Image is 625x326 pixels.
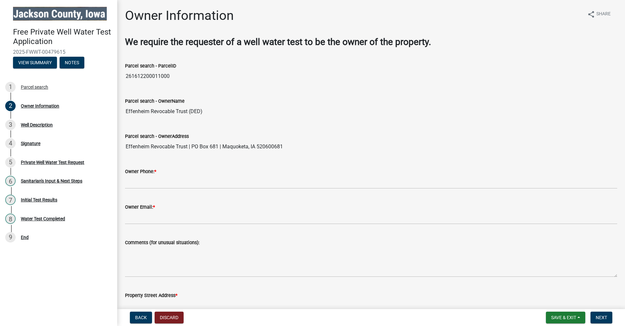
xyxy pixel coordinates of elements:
button: Save & Exit [546,312,585,323]
label: Parcel search - OwnerAddress [125,134,189,139]
div: Initial Test Results [21,198,57,202]
i: share [587,10,595,18]
div: 8 [5,214,16,224]
h1: Owner Information [125,8,234,23]
img: Jackson County, Iowa [13,7,107,21]
div: Well Description [21,123,53,127]
div: Parcel search [21,85,48,89]
wm-modal-confirm: Summary [13,60,57,66]
div: Private Well Water Test Request [21,160,84,165]
span: Back [135,315,147,320]
button: Discard [155,312,184,323]
wm-modal-confirm: Notes [60,60,84,66]
label: Owner Email: [125,205,155,210]
button: Notes [60,57,84,68]
div: 2 [5,101,16,111]
div: 6 [5,176,16,186]
span: 2025-FWWT-00479615 [13,49,104,55]
span: Save & Exit [551,315,576,320]
span: Next [596,315,607,320]
div: 4 [5,138,16,149]
div: Sanitarian's Input & Next Steps [21,179,82,183]
div: 7 [5,195,16,205]
button: View Summary [13,57,57,68]
div: 3 [5,120,16,130]
div: 9 [5,232,16,243]
button: Next [590,312,612,323]
h4: Free Private Well Water Test Application [13,27,112,46]
label: Parcel search - ParcelID [125,64,176,68]
label: Comments (for unusual situations): [125,241,200,245]
div: Owner Information [21,104,59,108]
strong: We require the requester of a well water test to be the owner of the property. [125,37,431,47]
div: End [21,235,29,240]
label: Property Street Address [125,293,177,298]
div: Water Test Completed [21,216,65,221]
label: Parcel search - OwnerName [125,99,185,104]
div: Signature [21,141,40,146]
span: Share [596,10,611,18]
div: 5 [5,157,16,168]
div: 1 [5,82,16,92]
button: Back [130,312,152,323]
button: shareShare [582,8,616,21]
label: Owner Phone: [125,170,156,174]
